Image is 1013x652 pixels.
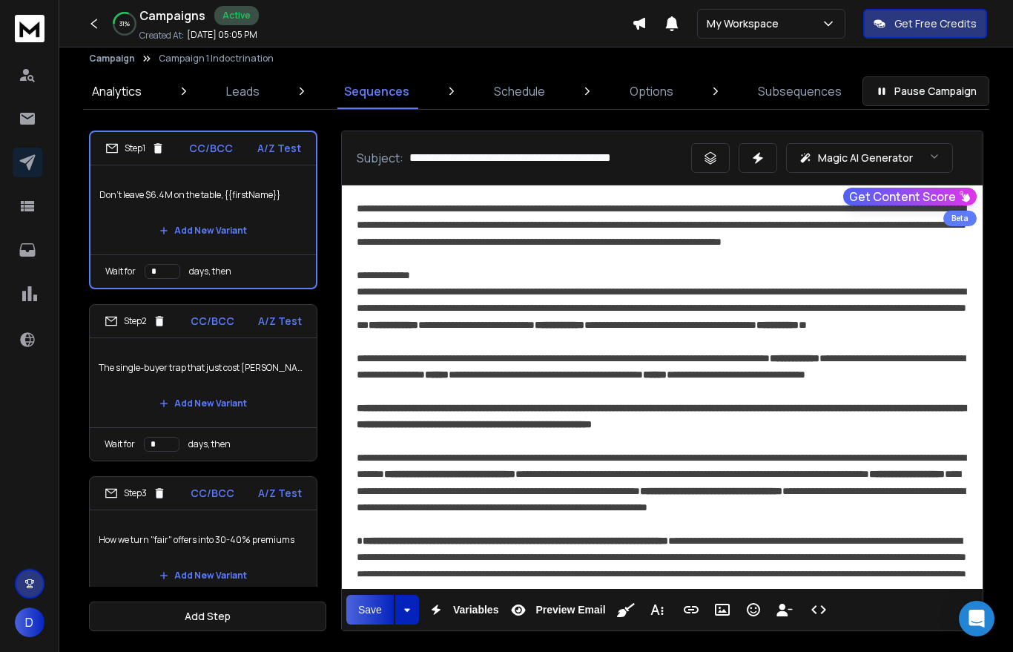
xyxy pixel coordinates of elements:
[894,16,977,31] p: Get Free Credits
[344,82,409,100] p: Sequences
[805,595,833,625] button: Code View
[105,487,166,500] div: Step 3
[758,82,842,100] p: Subsequences
[708,595,736,625] button: Insert Image (Ctrl+P)
[89,304,317,461] li: Step2CC/BCCA/Z TestThe single-buyer trap that just cost [PERSON_NAME] $10MAdd New VariantWait for...
[89,131,317,289] li: Step1CC/BCCA/Z TestDon't leave $6.4M on the table, {{firstName}}Add New VariantWait fordays, then
[139,30,184,42] p: Created At:
[739,595,768,625] button: Emoticons
[258,314,302,329] p: A/Z Test
[105,438,135,450] p: Wait for
[89,476,317,633] li: Step3CC/BCCA/Z TestHow we turn "fair" offers into 30-40% premiumsAdd New VariantWait fordays, then
[119,19,130,28] p: 31 %
[258,486,302,501] p: A/Z Test
[786,143,953,173] button: Magic AI Generator
[749,73,851,109] a: Subsequences
[226,82,260,100] p: Leads
[450,604,502,616] span: Variables
[99,347,308,389] p: The single-buyer trap that just cost [PERSON_NAME] $10M
[494,82,545,100] p: Schedule
[643,595,671,625] button: More Text
[99,519,308,561] p: How we turn "fair" offers into 30-40% premiums
[677,595,705,625] button: Insert Link (Ctrl+K)
[188,438,231,450] p: days, then
[148,561,259,590] button: Add New Variant
[771,595,799,625] button: Insert Unsubscribe Link
[504,595,608,625] button: Preview Email
[612,595,640,625] button: Clean HTML
[191,314,234,329] p: CC/BCC
[959,601,994,636] div: Open Intercom Messenger
[621,73,682,109] a: Options
[105,266,136,277] p: Wait for
[818,151,913,165] p: Magic AI Generator
[187,29,257,41] p: [DATE] 05:05 PM
[105,315,166,328] div: Step 2
[943,211,977,226] div: Beta
[862,76,989,106] button: Pause Campaign
[357,149,403,167] p: Subject:
[335,73,418,109] a: Sequences
[630,82,673,100] p: Options
[105,142,165,155] div: Step 1
[99,174,307,216] p: Don't leave $6.4M on the table, {{firstName}}
[189,266,231,277] p: days, then
[843,188,977,205] button: Get Content Score
[863,9,987,39] button: Get Free Credits
[89,53,135,65] button: Campaign
[148,389,259,418] button: Add New Variant
[159,53,274,65] p: Campaign 1 Indoctrination
[139,7,205,24] h1: Campaigns
[15,607,44,637] button: D
[707,16,785,31] p: My Workspace
[191,486,234,501] p: CC/BCC
[257,141,301,156] p: A/Z Test
[89,602,326,631] button: Add Step
[83,73,151,109] a: Analytics
[15,15,44,42] img: logo
[217,73,268,109] a: Leads
[422,595,502,625] button: Variables
[532,604,608,616] span: Preview Email
[346,595,394,625] button: Save
[92,82,142,100] p: Analytics
[214,6,259,25] div: Active
[485,73,554,109] a: Schedule
[189,141,233,156] p: CC/BCC
[148,216,259,246] button: Add New Variant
